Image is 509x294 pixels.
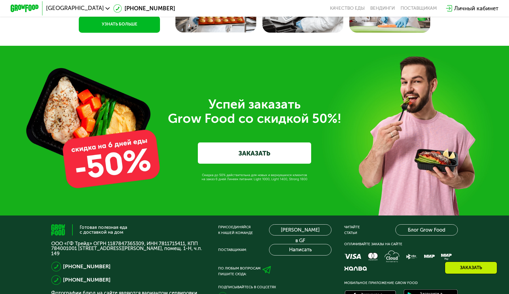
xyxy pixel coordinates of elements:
[445,262,497,274] div: Заказать
[218,266,261,277] div: По любым вопросам пишите сюда:
[370,5,395,11] a: Вендинги
[63,262,111,271] a: [PHONE_NUMBER]
[395,224,458,236] a: Блог Grow Food
[401,5,437,11] div: поставщикам
[344,241,457,247] div: Оплачивайте заказы на сайте
[80,225,127,234] div: Готовая полезная еда с доставкой на дом
[454,4,498,13] div: Личный кабинет
[113,4,175,13] a: [PHONE_NUMBER]
[218,224,253,236] div: Присоединяйся к нашей команде
[79,16,160,33] a: УЗНАТЬ БОЛЬШЕ
[344,280,457,286] div: Мобильное приложение Grow Food
[51,241,205,256] p: ООО «ГФ Трейд» ОГРН 1187847365309, ИНН 7811715411, КПП 784001001 [STREET_ADDRESS][PERSON_NAME], п...
[330,5,365,11] a: Качество еды
[198,142,311,164] a: ЗАКАЗАТЬ
[46,5,104,11] span: [GEOGRAPHIC_DATA]
[269,224,331,236] a: [PERSON_NAME] в GF
[218,284,331,290] div: Подписывайтесь в соцсетях
[218,247,247,253] div: Поставщикам:
[63,276,111,284] a: [PHONE_NUMBER]
[344,224,360,236] div: Читайте статьи
[57,97,453,125] div: Успей заказать Grow Food со скидкой 50%!
[269,244,331,255] button: Написать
